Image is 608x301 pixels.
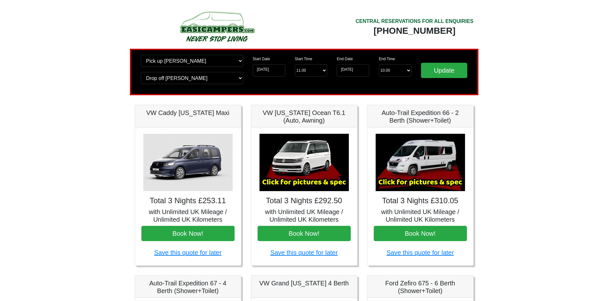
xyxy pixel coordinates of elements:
[374,208,467,223] h5: with Unlimited UK Mileage / Unlimited UK Kilometers
[258,109,351,124] h5: VW [US_STATE] Ocean T6.1 (Auto, Awning)
[270,249,338,256] a: Save this quote for later
[295,56,312,62] label: Start Time
[154,249,221,256] a: Save this quote for later
[421,63,468,78] input: Update
[143,134,233,191] img: VW Caddy California Maxi
[374,279,467,295] h5: Ford Zefiro 675 - 6 Berth (Shower+Toilet)
[374,226,467,241] button: Book Now!
[387,249,454,256] a: Save this quote for later
[374,109,467,124] h5: Auto-Trail Expedition 66 - 2 Berth (Shower+Toilet)
[337,64,369,76] input: Return Date
[253,56,270,62] label: Start Date
[376,134,465,191] img: Auto-Trail Expedition 66 - 2 Berth (Shower+Toilet)
[141,109,235,117] h5: VW Caddy [US_STATE] Maxi
[253,64,285,76] input: Start Date
[141,226,235,241] button: Book Now!
[258,208,351,223] h5: with Unlimited UK Mileage / Unlimited UK Kilometers
[141,208,235,223] h5: with Unlimited UK Mileage / Unlimited UK Kilometers
[379,56,395,62] label: End Time
[141,196,235,205] h4: Total 3 Nights £253.11
[141,279,235,295] h5: Auto-Trail Expedition 67 - 4 Berth (Shower+Toilet)
[374,196,467,205] h4: Total 3 Nights £310.05
[258,279,351,287] h5: VW Grand [US_STATE] 4 Berth
[156,9,278,44] img: campers-checkout-logo.png
[356,25,474,37] div: [PHONE_NUMBER]
[337,56,353,62] label: End Date
[258,226,351,241] button: Book Now!
[258,196,351,205] h4: Total 3 Nights £292.50
[259,134,349,191] img: VW California Ocean T6.1 (Auto, Awning)
[356,18,474,25] div: CENTRAL RESERVATIONS FOR ALL ENQUIRIES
